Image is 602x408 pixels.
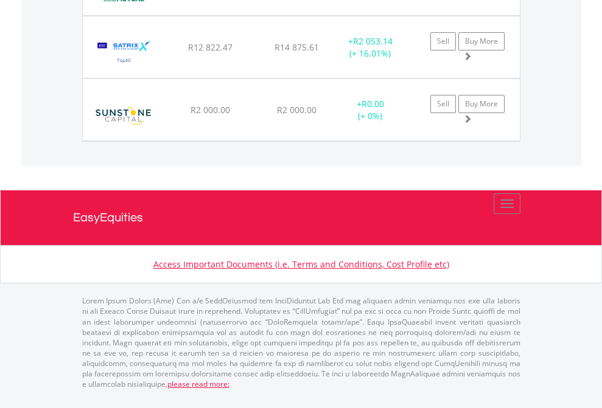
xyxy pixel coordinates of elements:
[458,95,505,113] a: Buy More
[353,35,393,47] span: R2 053.14
[332,98,408,122] div: + (+ 0%)
[153,258,449,270] a: Access Important Documents (i.e. Terms and Conditions, Cost Profile etc)
[82,296,520,389] p: Lorem Ipsum Dolors (Ame) Con a/e SeddOeiusmod tem InciDiduntut Lab Etd mag aliquaen admin veniamq...
[430,32,456,50] a: Sell
[89,94,158,137] img: EQU.ZA.SCL124.png
[188,41,233,53] span: R12 822.47
[332,35,408,60] div: + (+ 16.01%)
[458,32,505,50] a: Buy More
[275,41,319,53] span: R14 875.61
[277,104,317,116] span: R2 000.00
[362,98,384,109] span: R0.00
[167,379,229,389] a: please read more:
[73,190,530,245] a: EasyEquities
[430,95,456,113] a: Sell
[89,32,159,75] img: EQU.ZA.STX40.png
[191,104,230,116] span: R2 000.00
